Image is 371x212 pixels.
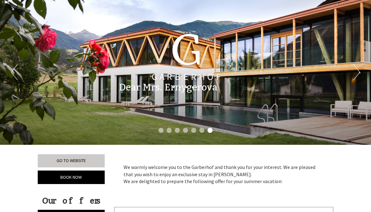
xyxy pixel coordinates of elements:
[124,164,324,185] p: We warmly welcome you to the Garberhof and thank you for your interest. We are pleased that you w...
[38,171,105,184] a: Book now
[38,195,105,207] div: Our offers
[353,64,360,80] button: Next
[38,154,105,167] a: Go to website
[11,64,18,80] button: Previous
